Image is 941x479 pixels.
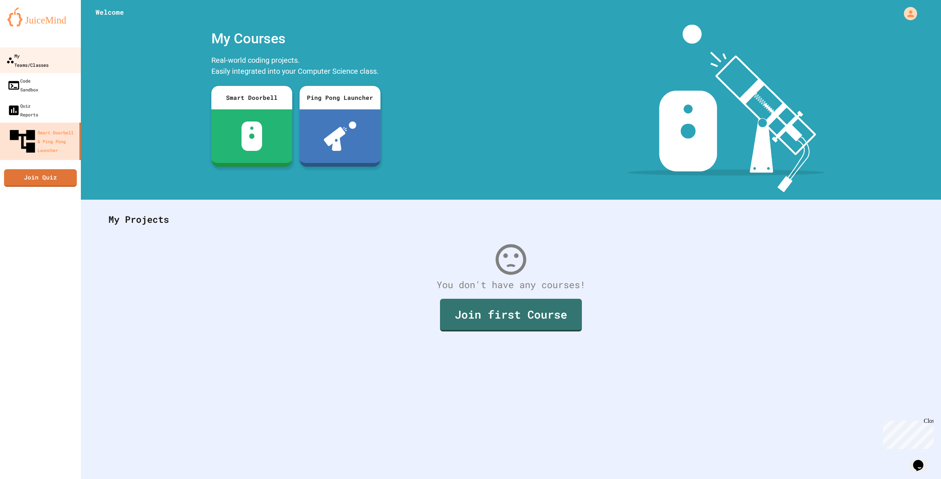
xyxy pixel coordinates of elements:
[300,86,380,109] div: Ping Pong Launcher
[7,76,38,94] div: Code Sandbox
[101,278,921,292] div: You don't have any courses!
[4,169,77,187] a: Join Quiz
[880,418,934,449] iframe: chat widget
[101,205,921,234] div: My Projects
[208,53,384,80] div: Real-world coding projects. Easily integrated into your Computer Science class.
[7,7,74,26] img: logo-orange.svg
[3,3,51,47] div: Chat with us now!Close
[6,51,49,69] div: My Teams/Classes
[208,25,384,53] div: My Courses
[241,121,262,151] img: sdb-white.svg
[7,101,38,119] div: Quiz Reports
[324,121,357,151] img: ppl-with-ball.png
[627,25,824,192] img: banner-image-my-projects.png
[440,299,582,331] a: Join first Course
[896,5,919,22] div: My Account
[910,450,934,472] iframe: chat widget
[211,86,292,109] div: Smart Doorbell
[7,126,76,156] div: Smart Doorbell & Ping Pong Launcher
